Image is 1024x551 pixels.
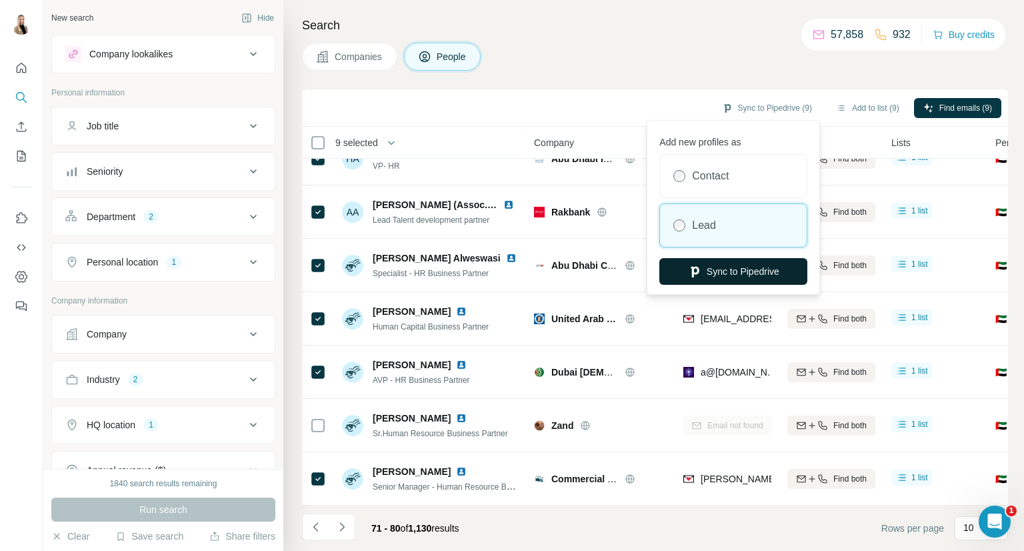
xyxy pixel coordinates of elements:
[551,367,746,378] span: Dubai [DEMOGRAPHIC_DATA] Bank P.J.S.C
[342,362,363,383] img: Avatar
[551,153,695,164] span: Abu Dhabi Investment Company
[115,530,183,543] button: Save search
[692,217,716,233] label: Lead
[683,312,694,326] img: provider findymail logo
[534,314,545,324] img: Logo of United Arab Bank
[11,294,32,318] button: Feedback
[11,235,32,259] button: Use Surfe API
[534,367,545,378] img: Logo of Dubai Islamic Bank P.J.S.C
[342,201,363,223] div: AA
[87,165,123,178] div: Seniority
[995,259,1007,272] span: 🇦🇪
[534,207,545,217] img: Logo of Rakbank
[128,374,143,386] div: 2
[342,468,363,490] img: Avatar
[52,454,275,486] button: Annual revenue ($)
[51,12,93,24] div: New search
[52,246,275,278] button: Personal location1
[342,255,363,276] img: Avatar
[52,364,275,396] button: Industry2
[551,260,679,271] span: Abu Dhabi Commercial Bank
[52,201,275,233] button: Department2
[342,308,363,330] img: Avatar
[911,205,928,217] span: 1 list
[335,50,383,63] span: Companies
[831,27,863,43] p: 57,858
[87,255,158,269] div: Personal location
[52,155,275,187] button: Seniority
[911,365,928,377] span: 1 list
[87,464,166,477] div: Annual revenue ($)
[209,530,275,543] button: Share filters
[401,523,409,534] span: of
[373,215,489,225] span: Lead Talent development partner
[302,514,329,540] button: Navigate to previous page
[371,523,401,534] span: 71 - 80
[827,98,909,118] button: Add to list (9)
[701,474,1013,484] span: [PERSON_NAME][EMAIL_ADDRESS][PERSON_NAME][DOMAIN_NAME]
[373,429,508,438] span: Sr.Human Resource Business Partner
[11,56,32,80] button: Quick start
[503,199,514,210] img: LinkedIn logo
[373,269,489,278] span: Specialist - HR Business Partner
[51,87,275,99] p: Personal information
[692,168,729,184] label: Contact
[456,466,467,477] img: LinkedIn logo
[683,472,694,486] img: provider findymail logo
[11,85,32,109] button: Search
[833,366,867,378] span: Find both
[659,258,807,285] button: Sync to Pipedrive
[659,130,807,149] p: Add new profiles as
[939,102,992,114] span: Find emails (9)
[833,420,867,432] span: Find both
[87,210,135,223] div: Department
[302,16,1008,35] h4: Search
[52,318,275,350] button: Company
[891,136,911,149] span: Lists
[342,415,363,436] img: Avatar
[335,136,378,149] span: 9 selected
[881,522,944,535] span: Rows per page
[713,98,821,118] button: Sync to Pipedrive (9)
[166,256,181,268] div: 1
[995,205,1007,219] span: 🇦🇪
[551,474,689,484] span: Commercial Bank International
[701,314,859,324] span: [EMAIL_ADDRESS][DOMAIN_NAME]
[373,251,501,265] span: [PERSON_NAME] Alweswasi
[833,313,867,325] span: Find both
[437,50,467,63] span: People
[51,530,89,543] button: Clear
[373,358,451,372] span: [PERSON_NAME]
[995,472,1007,486] span: 🇦🇪
[995,312,1007,326] span: 🇦🇪
[995,366,1007,379] span: 🇦🇪
[506,253,517,263] img: LinkedIn logo
[87,119,119,133] div: Job title
[329,514,355,540] button: Navigate to next page
[52,110,275,142] button: Job title
[1006,506,1017,516] span: 1
[833,206,867,218] span: Find both
[833,259,867,271] span: Find both
[52,409,275,441] button: HQ location1
[11,144,32,168] button: My lists
[11,115,32,139] button: Enrich CSV
[373,305,451,318] span: [PERSON_NAME]
[534,474,545,484] img: Logo of Commercial Bank International
[11,265,32,289] button: Dashboard
[51,295,275,307] p: Company information
[373,376,470,385] span: AVP - HR Business Partner
[933,25,995,44] button: Buy credits
[787,362,875,382] button: Find both
[373,160,472,172] span: VP- HR
[787,416,875,436] button: Find both
[87,373,120,386] div: Industry
[373,412,451,425] span: [PERSON_NAME]
[963,521,974,534] p: 10
[683,366,694,379] img: provider leadmagic logo
[456,360,467,370] img: LinkedIn logo
[52,38,275,70] button: Company lookalikes
[456,413,467,424] img: LinkedIn logo
[11,13,32,35] img: Avatar
[893,27,911,43] p: 932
